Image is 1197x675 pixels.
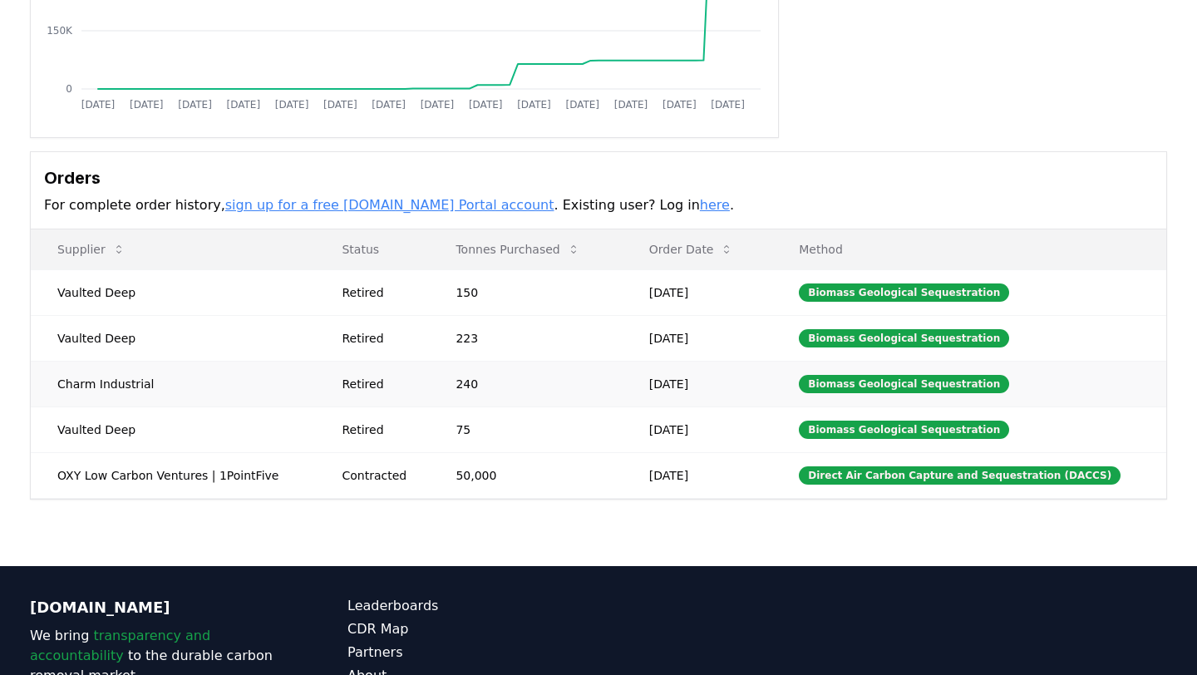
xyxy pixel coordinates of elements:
[342,284,416,301] div: Retired
[517,99,551,111] tspan: [DATE]
[66,83,72,95] tspan: 0
[130,99,164,111] tspan: [DATE]
[429,269,622,315] td: 150
[700,197,730,213] a: here
[623,315,772,361] td: [DATE]
[31,361,315,406] td: Charm Industrial
[323,99,357,111] tspan: [DATE]
[614,99,648,111] tspan: [DATE]
[429,406,622,452] td: 75
[623,406,772,452] td: [DATE]
[342,330,416,347] div: Retired
[799,466,1121,485] div: Direct Air Carbon Capture and Sequestration (DACCS)
[429,452,622,498] td: 50,000
[31,269,315,315] td: Vaulted Deep
[421,99,455,111] tspan: [DATE]
[429,361,622,406] td: 240
[44,233,139,266] button: Supplier
[442,233,593,266] button: Tonnes Purchased
[799,421,1009,439] div: Biomass Geological Sequestration
[342,376,416,392] div: Retired
[347,643,598,663] a: Partners
[30,628,210,663] span: transparency and accountability
[178,99,212,111] tspan: [DATE]
[636,233,747,266] button: Order Date
[799,329,1009,347] div: Biomass Geological Sequestration
[30,596,281,619] p: [DOMAIN_NAME]
[469,99,503,111] tspan: [DATE]
[372,99,406,111] tspan: [DATE]
[47,25,73,37] tspan: 150K
[31,406,315,452] td: Vaulted Deep
[347,596,598,616] a: Leaderboards
[342,421,416,438] div: Retired
[31,315,315,361] td: Vaulted Deep
[623,452,772,498] td: [DATE]
[44,195,1153,215] p: For complete order history, . Existing user? Log in .
[799,375,1009,393] div: Biomass Geological Sequestration
[328,241,416,258] p: Status
[429,315,622,361] td: 223
[44,165,1153,190] h3: Orders
[623,361,772,406] td: [DATE]
[31,452,315,498] td: OXY Low Carbon Ventures | 1PointFive
[799,283,1009,302] div: Biomass Geological Sequestration
[225,197,554,213] a: sign up for a free [DOMAIN_NAME] Portal account
[81,99,116,111] tspan: [DATE]
[786,241,1153,258] p: Method
[347,619,598,639] a: CDR Map
[275,99,309,111] tspan: [DATE]
[623,269,772,315] td: [DATE]
[227,99,261,111] tspan: [DATE]
[711,99,745,111] tspan: [DATE]
[342,467,416,484] div: Contracted
[663,99,697,111] tspan: [DATE]
[565,99,599,111] tspan: [DATE]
